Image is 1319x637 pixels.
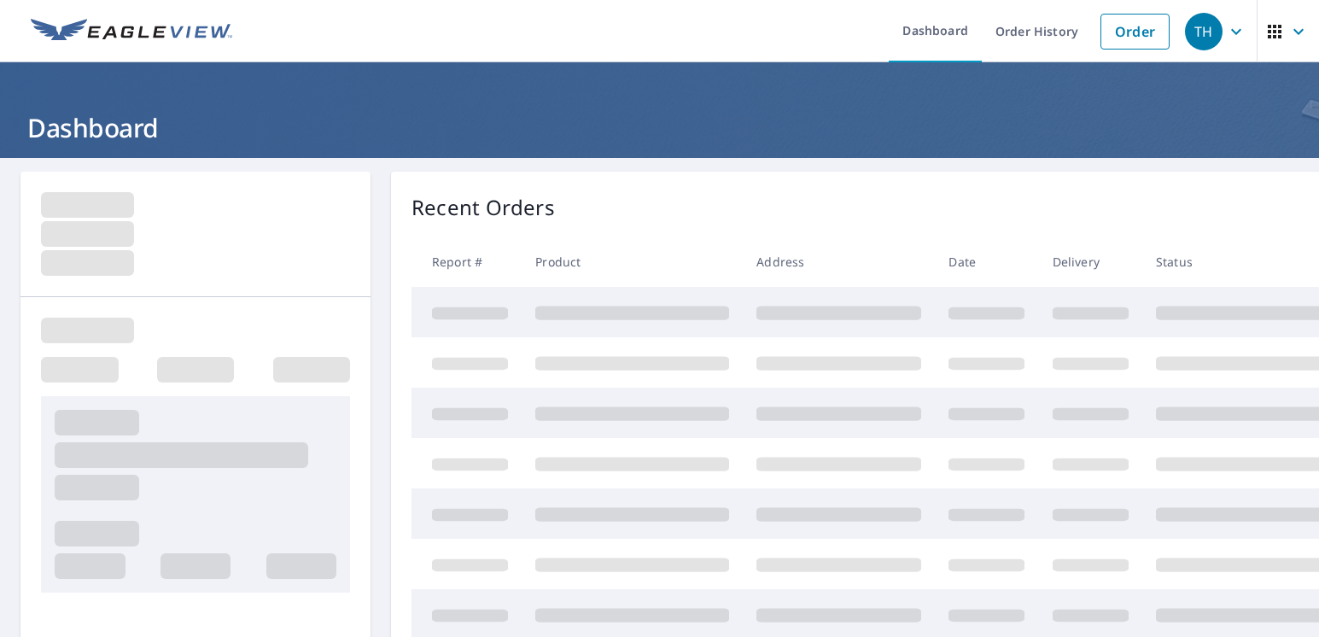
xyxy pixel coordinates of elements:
th: Product [522,237,743,287]
p: Recent Orders [411,192,555,223]
th: Date [935,237,1038,287]
h1: Dashboard [20,110,1299,145]
img: EV Logo [31,19,232,44]
th: Report # [411,237,522,287]
div: TH [1185,13,1223,50]
th: Address [743,237,935,287]
th: Delivery [1039,237,1142,287]
a: Order [1100,14,1170,50]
